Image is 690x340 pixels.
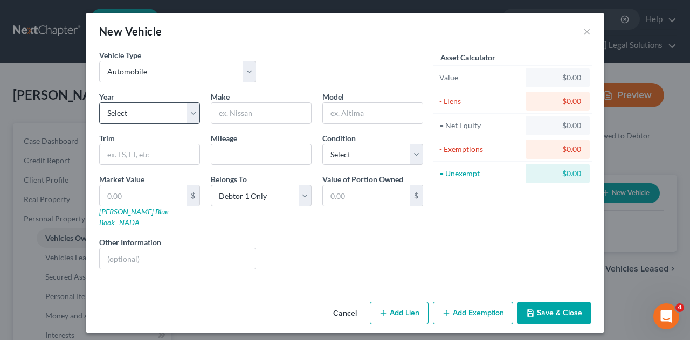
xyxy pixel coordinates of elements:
[187,185,199,206] div: $
[534,144,581,155] div: $0.00
[534,168,581,179] div: $0.00
[100,185,187,206] input: 0.00
[99,24,162,39] div: New Vehicle
[17,154,80,163] a: Learn More Here
[17,22,155,41] b: 🚨 PACER Multi-Factor Authentication Now Required 🚨
[653,303,679,329] iframe: Intercom live chat
[440,52,495,63] label: Asset Calculator
[99,237,161,248] label: Other Information
[100,144,199,165] input: ex. LS, LT, etc
[322,174,403,185] label: Value of Portion Owned
[67,117,109,126] b: 2 minutes
[675,303,684,312] span: 4
[99,91,114,102] label: Year
[99,50,141,61] label: Vehicle Type
[211,133,237,144] label: Mileage
[211,175,247,184] span: Belongs To
[323,185,410,206] input: 0.00
[534,96,581,107] div: $0.00
[99,174,144,185] label: Market Value
[51,258,60,266] button: Upload attachment
[17,170,161,210] i: We use the Salesforce Authenticator app for MFA at NextChapter and other users are reporting the ...
[7,4,27,25] button: go back
[52,5,122,13] h1: [PERSON_NAME]
[211,103,311,123] input: ex. Nissan
[9,15,207,247] div: Emma says…
[439,168,521,179] div: = Unexempt
[99,207,168,227] a: [PERSON_NAME] Blue Book
[517,302,591,324] button: Save & Close
[439,96,521,107] div: - Liens
[439,72,521,83] div: Value
[17,226,102,232] div: [PERSON_NAME] • [DATE]
[211,92,230,101] span: Make
[31,6,48,23] img: Profile image for Emma
[100,248,256,269] input: (optional)
[534,120,581,131] div: $0.00
[52,13,107,24] p: Active 30m ago
[322,133,356,144] label: Condition
[17,258,25,266] button: Emoji picker
[34,258,43,266] button: Gif picker
[9,235,206,253] textarea: Message…
[433,302,513,324] button: Add Exemption
[323,103,423,123] input: ex. Altima
[439,120,521,131] div: = Net Equity
[583,25,591,38] button: ×
[17,95,168,148] div: Please be sure to enable MFA in your PACER account settings. Once enabled, you will have to enter...
[211,144,311,165] input: --
[322,91,344,102] label: Model
[189,4,209,24] div: Close
[185,253,202,270] button: Send a message…
[169,4,189,25] button: Home
[119,218,140,227] a: NADA
[325,303,365,324] button: Cancel
[9,15,177,224] div: 🚨 PACER Multi-Factor Authentication Now Required 🚨Starting [DATE], PACER requires Multi-Factor Au...
[17,47,168,89] div: Starting [DATE], PACER requires Multi-Factor Authentication (MFA) for all filers in select distri...
[99,133,115,144] label: Trim
[534,72,581,83] div: $0.00
[410,185,423,206] div: $
[439,144,521,155] div: - Exemptions
[370,302,429,324] button: Add Lien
